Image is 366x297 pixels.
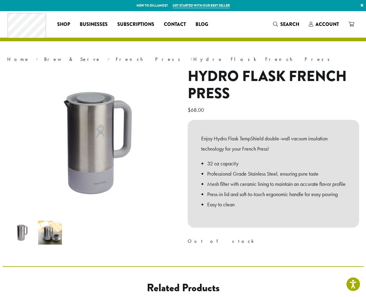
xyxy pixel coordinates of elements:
li: Professional Grade Stainless Steel, ensuring pure taste [207,169,346,179]
img: Hydro Flask French Press - Image 2 [38,221,62,245]
img: Hydro Flask French Press [10,221,33,245]
h2: Related products [51,281,315,294]
span: $ [188,106,191,113]
li: 32 oz capacity [207,158,346,169]
a: Get started with our best seller [173,3,230,8]
a: Home [7,56,29,62]
a: Brew & Serve [44,56,101,62]
span: › [107,54,109,63]
span: Subscriptions [117,21,154,28]
span: Contact [164,21,186,28]
span: Search [280,21,299,28]
li: Press-in lid and soft-to-touch ergonomic handle for easy pouring [207,189,346,199]
span: Account [315,21,339,28]
li: Easy to clean [207,199,346,210]
p: Enjoy Hydro Flask TempShield️ double-wall vacuum insulation technology for your French Press! [201,133,346,154]
span: Shop [57,21,70,28]
h1: Hydro Flask French Press [188,68,359,102]
bdi: 68.00 [188,106,205,113]
span: › [190,54,192,63]
a: Search [268,19,304,29]
span: Blog [195,21,208,28]
li: Mesh filter with ceramic lining to maintain an accurate flavor profile [207,179,346,189]
a: Shop [52,20,75,29]
span: Businesses [80,21,108,28]
a: French Press [116,56,184,62]
p: Out of stock [188,237,359,246]
span: › [36,54,38,63]
nav: Breadcrumb [7,56,359,63]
